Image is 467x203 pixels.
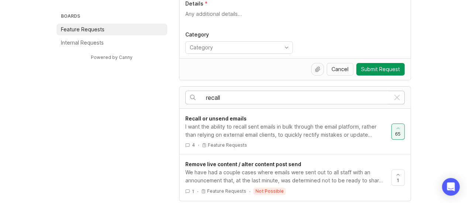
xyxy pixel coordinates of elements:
[192,142,195,148] span: 4
[397,177,399,183] span: 1
[391,123,405,140] button: 65
[249,188,250,195] div: ·
[185,123,385,139] div: I want the ability to recall sent emails in bulk through the email platform, rather than relying ...
[361,66,400,73] span: Submit Request
[208,142,247,148] p: Feature Requests
[391,169,405,186] button: 1
[197,188,198,195] div: ·
[327,63,353,76] button: Cancel
[281,45,292,50] svg: toggle icon
[192,188,194,195] span: 1
[185,10,405,25] textarea: Details
[185,168,385,185] div: We have had a couple cases where emails were sent out to all staff with an announcement that, at ...
[206,94,390,102] input: Search…
[185,115,247,122] span: Recall or unsend emails
[255,188,284,194] p: not possible
[185,41,293,54] div: toggle menu
[59,12,167,22] h3: Boards
[207,188,246,194] p: Feature Requests
[61,26,104,33] p: Feature Requests
[56,37,167,49] a: Internal Requests
[90,53,134,62] a: Powered by Canny
[356,63,405,76] button: Submit Request
[61,39,104,46] p: Internal Requests
[185,115,391,148] a: Recall or unsend emailsI want the ability to recall sent emails in bulk through the email platfor...
[395,131,401,137] span: 65
[190,43,280,52] input: Category
[185,160,391,195] a: Remove live content / alter content post sendWe have had a couple cases where emails were sent ou...
[185,161,301,167] span: Remove live content / alter content post send
[442,178,460,196] div: Open Intercom Messenger
[198,142,199,148] div: ·
[332,66,348,73] span: Cancel
[56,24,167,35] a: Feature Requests
[185,31,293,38] p: Category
